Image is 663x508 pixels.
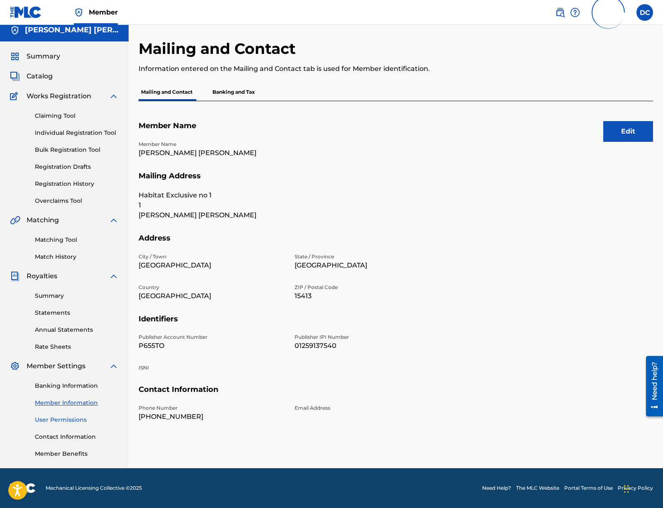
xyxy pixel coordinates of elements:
p: City / Town [139,253,285,260]
img: search [555,7,565,17]
a: Rate Sheets [35,343,119,351]
p: Publisher Account Number [139,333,285,341]
span: Catalog [27,71,53,81]
p: P655TO [139,341,285,351]
img: expand [109,91,119,101]
img: Top Rightsholder [74,7,84,17]
a: Summary [35,292,119,300]
h5: Dian Dipa Chandra [25,25,119,35]
h5: Identifiers [139,314,653,334]
h5: Mailing Address [139,171,653,191]
p: Publisher IPI Number [295,333,441,341]
h5: Address [139,233,653,253]
p: Habitat Exclusive no 1 [139,190,285,200]
div: Drag [624,476,629,501]
p: 01259137540 [295,341,441,351]
a: Contact Information [35,433,119,441]
img: Summary [10,51,20,61]
img: logo [10,483,36,493]
div: User Menu [636,4,653,21]
a: Portal Terms of Use [564,484,613,492]
h5: Member Name [139,121,653,141]
p: State / Province [295,253,441,260]
a: Member Information [35,399,119,407]
p: [PHONE_NUMBER] [139,412,285,422]
span: Royalties [27,271,57,281]
a: Registration Drafts [35,163,119,171]
a: Individual Registration Tool [35,129,119,137]
a: The MLC Website [516,484,559,492]
a: Privacy Policy [618,484,653,492]
a: Public Search [555,4,565,21]
span: Works Registration [27,91,91,101]
img: expand [109,361,119,371]
p: 1 [139,200,285,210]
p: [GEOGRAPHIC_DATA] [139,260,285,270]
img: Catalog [10,71,20,81]
img: help [570,7,580,17]
p: ZIP / Postal Code [295,284,441,291]
p: 15413 [295,291,441,301]
img: Royalties [10,271,20,281]
a: User Permissions [35,416,119,424]
button: Edit [603,121,653,142]
iframe: Resource Center [640,353,663,420]
a: Member Benefits [35,450,119,458]
a: Bulk Registration Tool [35,146,119,154]
span: Member Settings [27,361,85,371]
a: Statements [35,309,119,317]
a: Registration History [35,180,119,188]
h2: Mailing and Contact [139,39,300,58]
a: Matching Tool [35,236,119,244]
span: Member [89,7,118,17]
h5: Contact Information [139,385,653,404]
div: Help [570,4,580,21]
a: Need Help? [482,484,511,492]
img: Matching [10,215,20,225]
p: Phone Number [139,404,285,412]
span: Summary [27,51,60,61]
a: Match History [35,253,119,261]
img: Member Settings [10,361,20,371]
p: Country [139,284,285,291]
iframe: Chat Widget [622,468,663,508]
p: Email Address [295,404,441,412]
a: Overclaims Tool [35,197,119,205]
a: Claiming Tool [35,112,119,120]
img: Works Registration [10,91,21,101]
img: Accounts [10,25,20,35]
p: Information entered on the Mailing and Contact tab is used for Member identification. [139,64,535,74]
span: Mechanical Licensing Collective © 2025 [46,484,142,492]
p: [PERSON_NAME] [PERSON_NAME] [139,148,285,158]
a: SummarySummary [10,51,60,61]
p: [PERSON_NAME] [PERSON_NAME] [139,210,285,220]
p: [GEOGRAPHIC_DATA] [139,291,285,301]
img: expand [109,271,119,281]
p: [GEOGRAPHIC_DATA] [295,260,441,270]
img: expand [109,215,119,225]
a: Banking Information [35,382,119,390]
p: Member Name [139,141,285,148]
p: Banking and Tax [210,83,257,101]
img: MLC Logo [10,6,42,18]
p: ISNI [139,364,285,372]
a: Annual Statements [35,326,119,334]
a: CatalogCatalog [10,71,53,81]
p: Mailing and Contact [139,83,195,101]
span: Matching [27,215,59,225]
